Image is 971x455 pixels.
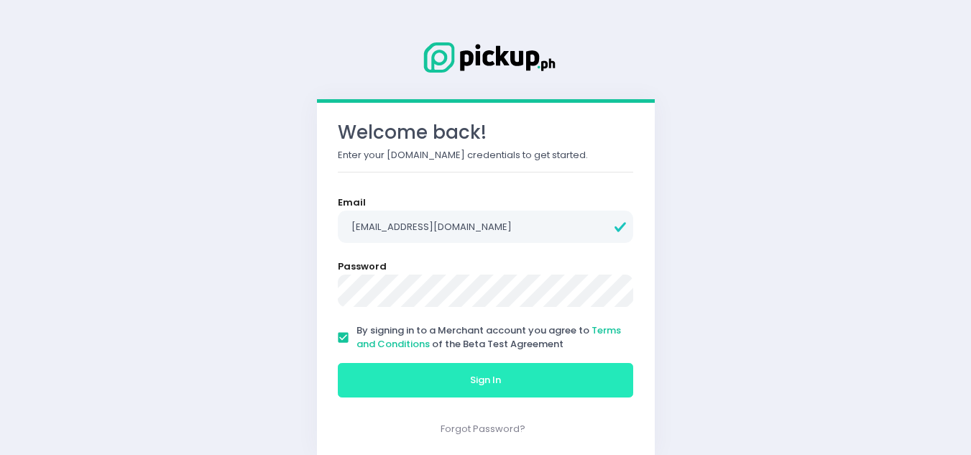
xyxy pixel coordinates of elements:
h3: Welcome back! [338,121,634,144]
p: Enter your [DOMAIN_NAME] credentials to get started. [338,148,634,162]
a: Forgot Password? [441,422,525,436]
a: Terms and Conditions [356,323,621,351]
label: Password [338,259,387,274]
img: Logo [414,40,558,75]
label: Email [338,196,366,210]
input: Email [338,211,634,244]
button: Sign In [338,363,634,397]
span: By signing in to a Merchant account you agree to of the Beta Test Agreement [356,323,621,351]
span: Sign In [470,373,501,387]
